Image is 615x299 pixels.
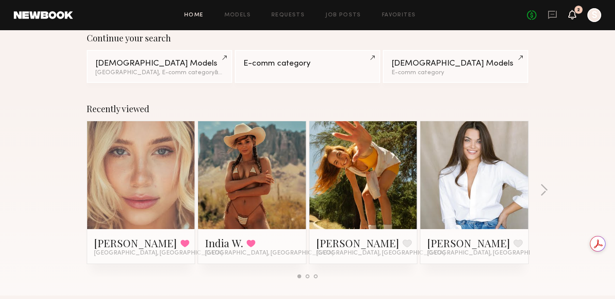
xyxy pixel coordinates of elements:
div: [DEMOGRAPHIC_DATA] Models [391,60,520,68]
span: [GEOGRAPHIC_DATA], [GEOGRAPHIC_DATA] [427,250,556,257]
div: 2 [577,8,580,13]
a: Requests [271,13,305,18]
span: [GEOGRAPHIC_DATA], [GEOGRAPHIC_DATA] [94,250,223,257]
div: E-comm category [243,60,372,68]
div: [DEMOGRAPHIC_DATA] Models [95,60,224,68]
span: [GEOGRAPHIC_DATA], [GEOGRAPHIC_DATA] [316,250,445,257]
div: [GEOGRAPHIC_DATA], E-comm category [95,70,224,76]
a: India W. [205,236,243,250]
a: [PERSON_NAME] [316,236,399,250]
a: [PERSON_NAME] [427,236,510,250]
a: [DEMOGRAPHIC_DATA] Models[GEOGRAPHIC_DATA], E-comm category&7other filters [87,50,232,83]
a: E-comm category [235,50,380,83]
span: & 7 other filter s [214,70,255,76]
a: [PERSON_NAME] [94,236,177,250]
div: Recently viewed [87,104,529,114]
a: Models [224,13,251,18]
a: [DEMOGRAPHIC_DATA] ModelsE-comm category [383,50,528,83]
a: S [587,8,601,22]
div: Continue your search [87,33,529,43]
a: Home [184,13,204,18]
div: E-comm category [391,70,520,76]
a: Job Posts [325,13,361,18]
span: [GEOGRAPHIC_DATA], [GEOGRAPHIC_DATA] [205,250,334,257]
a: Favorites [382,13,416,18]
